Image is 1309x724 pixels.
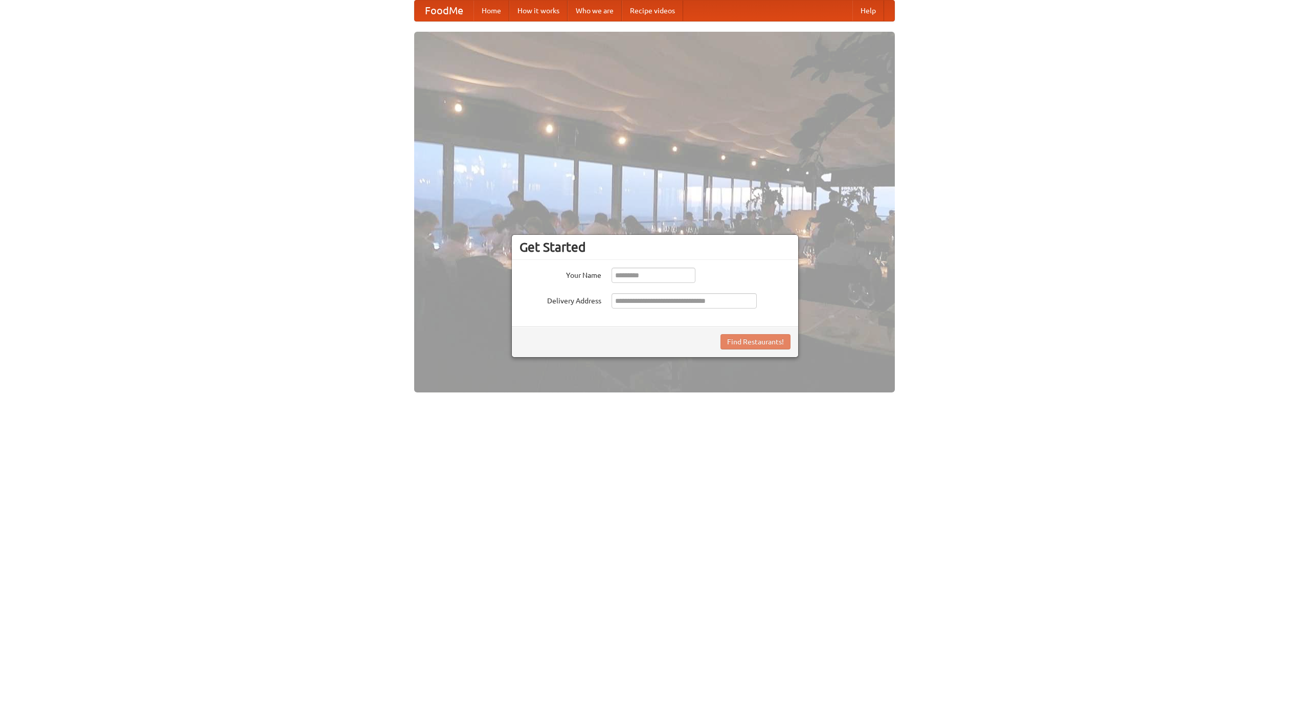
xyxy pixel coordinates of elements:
a: FoodMe [415,1,473,21]
a: Recipe videos [622,1,683,21]
label: Your Name [520,268,601,280]
a: Home [473,1,509,21]
a: Help [852,1,884,21]
label: Delivery Address [520,293,601,306]
a: Who we are [568,1,622,21]
button: Find Restaurants! [720,334,791,349]
a: How it works [509,1,568,21]
h3: Get Started [520,239,791,255]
